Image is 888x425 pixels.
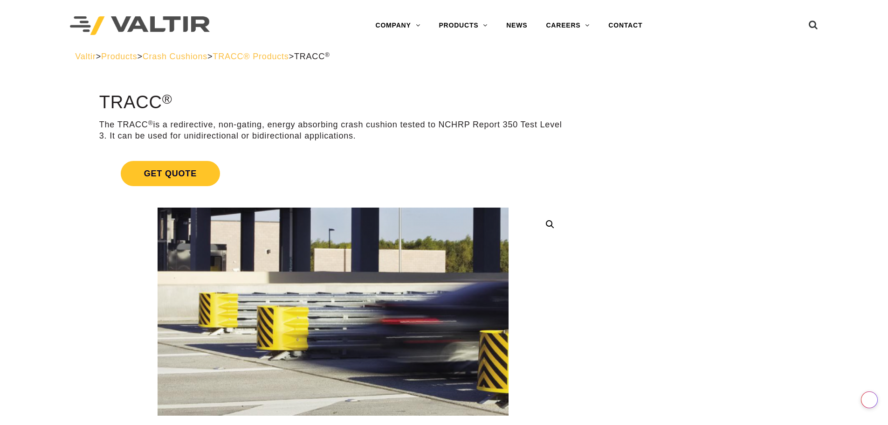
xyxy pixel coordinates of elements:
[99,119,567,141] p: The TRACC is a redirective, non-gating, energy absorbing crash cushion tested to NCHRP Report 350...
[121,161,220,186] span: Get Quote
[70,16,210,35] img: Valtir
[101,52,137,61] a: Products
[366,16,429,35] a: COMPANY
[162,91,172,106] sup: ®
[213,52,289,61] a: TRACC® Products
[99,93,567,112] h1: TRACC
[148,119,153,126] sup: ®
[429,16,497,35] a: PRODUCTS
[143,52,207,61] a: Crash Cushions
[599,16,652,35] a: CONTACT
[294,52,330,61] span: TRACC
[99,150,567,197] a: Get Quote
[325,51,330,58] sup: ®
[497,16,537,35] a: NEWS
[75,51,813,62] div: > > > >
[537,16,599,35] a: CAREERS
[75,52,96,61] a: Valtir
